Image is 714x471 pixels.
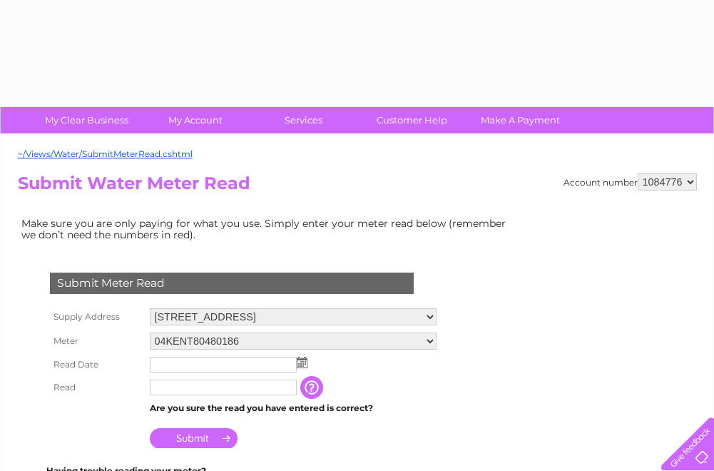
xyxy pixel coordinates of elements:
[353,107,471,133] a: Customer Help
[18,148,193,159] a: ~/Views/Water/SubmitMeterRead.cshtml
[18,214,517,244] td: Make sure you are only paying for what you use. Simply enter your meter read below (remember we d...
[245,107,362,133] a: Services
[563,173,697,191] div: Account number
[46,376,146,399] th: Read
[46,353,146,376] th: Read Date
[46,305,146,329] th: Supply Address
[28,107,146,133] a: My Clear Business
[146,399,440,417] td: Are you sure the read you have entered is correct?
[300,376,326,399] input: Information
[18,173,697,201] h2: Submit Water Meter Read
[46,329,146,353] th: Meter
[150,428,238,448] input: Submit
[50,273,414,294] div: Submit Meter Read
[461,107,579,133] a: Make A Payment
[136,107,254,133] a: My Account
[297,357,307,368] img: ...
